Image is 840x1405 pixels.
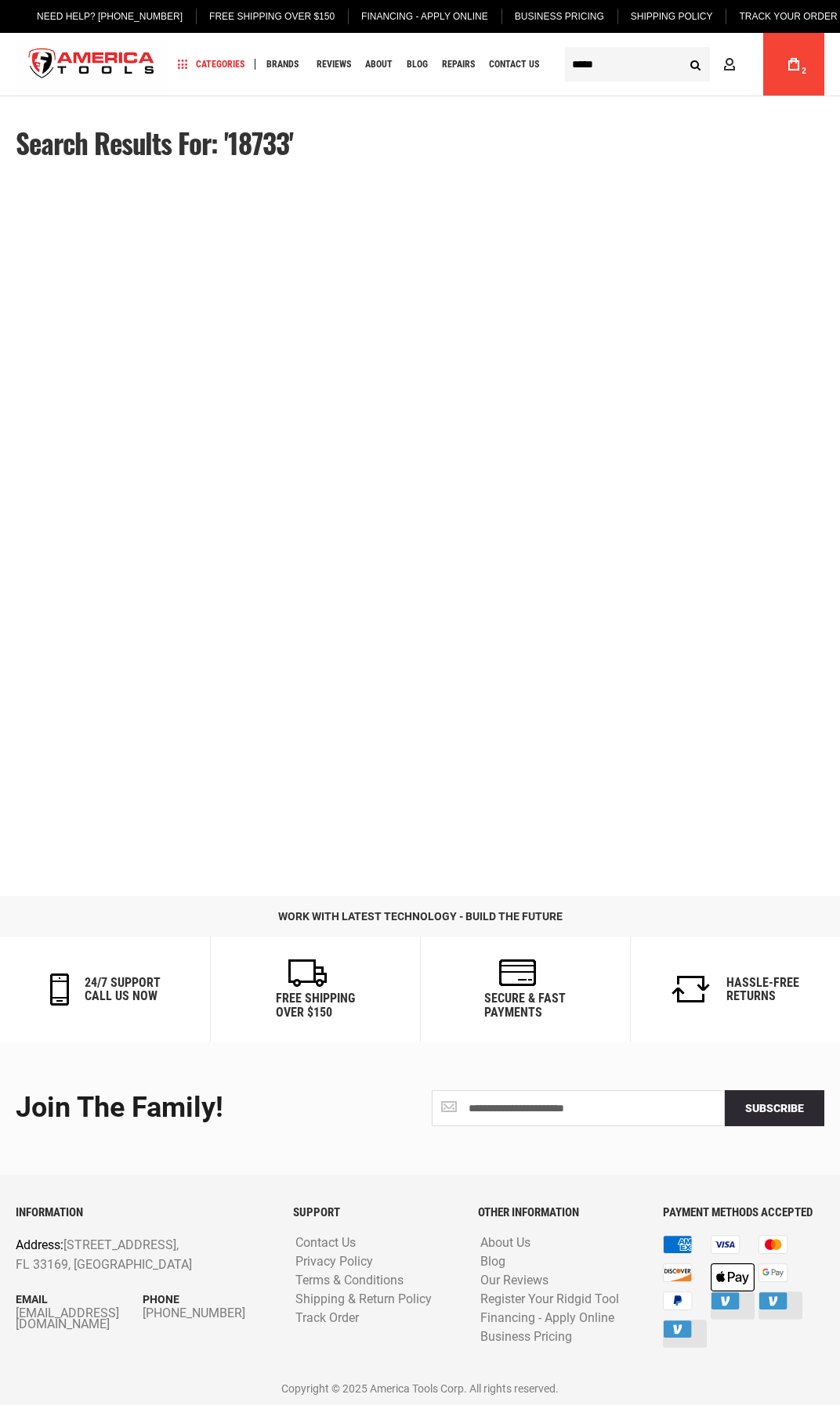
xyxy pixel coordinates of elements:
span: Blog [407,60,428,69]
a: Reviews [310,54,358,75]
a: Blog [400,54,435,75]
a: Our Reviews [476,1273,552,1288]
a: Business Pricing [476,1330,576,1345]
h6: secure & fast payments [484,991,566,1019]
span: About [365,60,393,69]
a: Repairs [435,54,482,75]
a: Categories [171,54,252,75]
h6: PAYMENT METHODS ACCEPTED [663,1206,824,1219]
a: Register Your Ridgid Tool [476,1292,623,1307]
a: Track Order [291,1311,363,1326]
a: About [358,54,400,75]
a: Brands [259,54,306,75]
span: Brands [266,60,299,69]
span: Reviews [317,60,351,69]
a: Privacy Policy [291,1255,377,1270]
button: Subscribe [725,1090,824,1126]
a: 2 [779,33,809,96]
h6: Free Shipping Over $150 [276,991,355,1019]
h6: 24/7 support call us now [85,976,161,1003]
a: Contact Us [482,54,546,75]
p: Copyright © 2025 America Tools Corp. All rights reserved. [16,1380,824,1397]
a: Blog [476,1255,509,1270]
span: Contact Us [489,60,539,69]
p: Phone [143,1291,270,1308]
a: About Us [476,1236,534,1251]
h6: SUPPORT [293,1206,454,1219]
p: Email [16,1291,143,1308]
span: Categories [178,59,244,70]
span: Shipping Policy [631,11,713,22]
img: America Tools [16,35,168,94]
a: [PHONE_NUMBER] [143,1308,270,1319]
a: Financing - Apply Online [476,1311,618,1326]
span: 2 [802,67,806,75]
span: Repairs [442,60,475,69]
a: store logo [16,35,168,94]
button: Search [680,49,710,79]
p: [STREET_ADDRESS], FL 33169, [GEOGRAPHIC_DATA] [16,1235,219,1275]
span: Subscribe [745,1102,804,1114]
a: Contact Us [291,1236,360,1251]
span: Address: [16,1237,63,1252]
h6: INFORMATION [16,1206,270,1219]
a: Shipping & Return Policy [291,1292,436,1307]
span: Search results for: '18733' [16,122,293,163]
div: Join the Family! [16,1093,408,1124]
h6: Hassle-Free Returns [726,976,799,1003]
a: Terms & Conditions [291,1273,407,1288]
h6: OTHER INFORMATION [478,1206,639,1219]
a: [EMAIL_ADDRESS][DOMAIN_NAME] [16,1308,143,1330]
